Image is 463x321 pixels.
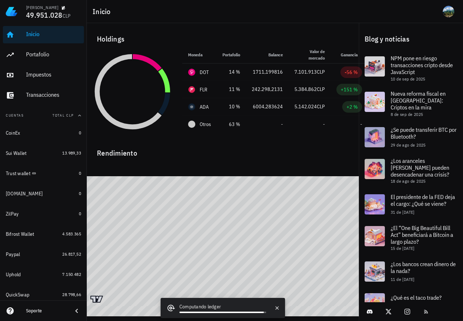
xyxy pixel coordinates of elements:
[359,220,463,256] a: ¿El “One Big Beautiful Bill Act” beneficiará a Bitcoin a largo plazo? 15 de [DATE]
[3,26,84,43] a: Inicio
[289,46,331,64] th: Valor de mercado
[281,121,283,127] span: -
[188,86,195,93] div: FLR-icon
[3,46,84,64] a: Portafolio
[391,90,446,111] span: Nueva reforma fiscal en [GEOGRAPHIC_DATA]: Criptos en la mira
[6,211,19,217] div: ZilPay
[359,51,463,86] a: NPM pone en riesgo transacciones cripto desde JavaScript 10 de sep de 2025
[391,157,449,178] span: ¿Los aranceles [PERSON_NAME] pueden desencadenar una crisis?
[200,103,209,110] div: ADA
[359,153,463,188] a: ¿Los aranceles [PERSON_NAME] pueden desencadenar una crisis? 18 de ago de 2025
[294,69,317,75] span: 7.101.913
[252,86,283,93] div: 242.298,2131
[294,103,317,110] span: 5.142.024
[26,71,81,78] div: Impuestos
[3,165,84,182] a: Trust wallet 0
[6,6,17,17] img: LedgiFi
[341,52,362,57] span: Ganancia
[345,69,358,76] div: -56 %
[6,251,20,257] div: Paypal
[323,121,325,127] span: -
[3,66,84,84] a: Impuestos
[3,266,84,283] a: Uphold 7.150.482
[3,225,84,243] a: Bifrost Wallet 4.583.365
[200,86,208,93] div: FLR
[179,303,266,312] div: Computando ledger
[26,51,81,58] div: Portafolio
[3,246,84,263] a: Paypal 26.817,52
[3,205,84,222] a: ZilPay 0
[62,272,81,277] span: 7.150.482
[26,10,63,20] span: 49.951.028
[359,188,463,220] a: El presidente de la FED deja el cargo: ¿Qué se viene? 31 de [DATE]
[62,231,81,237] span: 4.583.365
[62,292,81,297] span: 28.798,66
[217,46,246,64] th: Portafolio
[317,103,325,110] span: CLP
[222,121,240,128] div: 63 %
[391,178,426,184] span: 18 de ago de 2025
[341,86,358,93] div: +151 %
[188,103,195,110] div: ADA-icon
[26,5,58,10] div: [PERSON_NAME]
[391,193,455,207] span: El presidente de la FED deja el cargo: ¿Qué se viene?
[91,27,354,51] div: Holdings
[3,144,84,162] a: Sui Wallet 13.989,33
[63,13,71,19] span: CLP
[391,224,453,245] span: ¿El “One Big Beautiful Bill Act” beneficiará a Bitcoin a largo plazo?
[222,103,240,110] div: 10 %
[317,69,325,75] span: CLP
[391,260,456,274] span: ¿Los bancos crean dinero de la nada?
[26,31,81,38] div: Inicio
[359,121,463,153] a: ¿Se puede transferir BTC por Bluetooth? 29 de ago de 2025
[91,142,354,159] div: Rendimiento
[79,191,81,196] span: 0
[26,308,67,314] div: Soporte
[200,69,209,76] div: DOT
[391,277,415,282] span: 11 de [DATE]
[62,251,81,257] span: 26.817,52
[6,130,20,136] div: CoinEx
[391,126,456,140] span: ¿Se puede transferir BTC por Bluetooth?
[443,6,454,17] div: avatar
[359,27,463,51] div: Blog y noticias
[391,142,426,148] span: 29 de ago de 2025
[26,91,81,98] div: Transacciones
[391,76,425,82] span: 10 de sep de 2025
[252,103,283,110] div: 6004,283624
[6,191,43,197] div: [DOMAIN_NAME]
[222,68,240,76] div: 14 %
[188,69,195,76] div: DOT-icon
[391,294,442,301] span: ¿Qué es el taco trade?
[391,55,453,75] span: NPM pone en riesgo transacciones cripto desde JavaScript
[79,211,81,216] span: 0
[347,103,358,110] div: +2 %
[391,246,415,251] span: 15 de [DATE]
[62,150,81,156] span: 13.989,33
[182,46,217,64] th: Moneda
[359,86,463,121] a: Nueva reforma fiscal en [GEOGRAPHIC_DATA]: Criptos en la mira 8 de sep de 2025
[391,209,415,215] span: 31 de [DATE]
[391,112,423,117] span: 8 de sep de 2025
[359,287,463,319] a: ¿Qué es el taco trade?
[317,86,325,92] span: CLP
[79,170,81,176] span: 0
[6,170,30,177] div: Trust wallet
[90,296,103,303] a: Charting by TradingView
[3,286,84,303] a: QuickSwap 28.798,66
[3,124,84,142] a: CoinEx 0
[294,86,317,92] span: 5.384.862
[359,256,463,287] a: ¿Los bancos crean dinero de la nada? 11 de [DATE]
[52,113,74,118] span: Total CLP
[79,130,81,135] span: 0
[3,87,84,104] a: Transacciones
[93,6,114,17] h1: Inicio
[6,231,34,237] div: Bifrost Wallet
[246,46,289,64] th: Balance
[3,185,84,202] a: [DOMAIN_NAME] 0
[252,68,283,76] div: 1711,199816
[200,121,211,128] span: Otros
[3,107,84,124] button: CuentasTotal CLP
[6,272,21,278] div: Uphold
[6,150,27,156] div: Sui Wallet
